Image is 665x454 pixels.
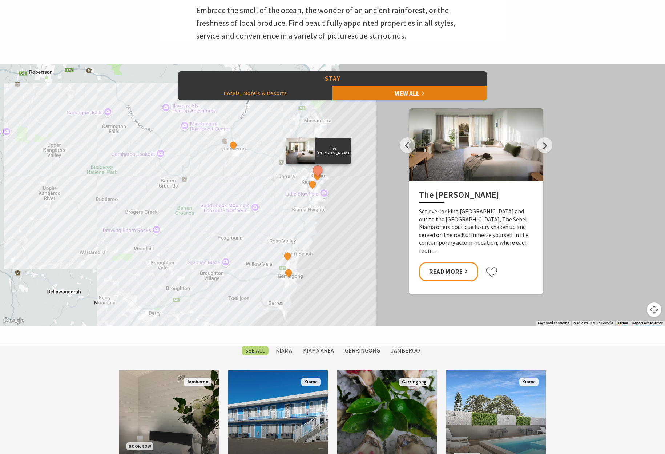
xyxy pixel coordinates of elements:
[299,346,338,355] label: Kiama Area
[485,267,498,278] button: Click to favourite The Sebel Kiama
[537,137,552,153] button: Next
[538,321,569,326] button: Keyboard shortcuts
[178,86,332,100] button: Hotels, Motels & Resorts
[419,190,533,203] h2: The [PERSON_NAME]
[419,208,533,255] p: Set overlooking [GEOGRAPHIC_DATA] and out to the [GEOGRAPHIC_DATA], The Sebel Kiama offers boutiq...
[387,346,424,355] label: Jamberoo
[573,321,613,325] span: Map data ©2025 Google
[632,321,663,325] a: Report a map error
[617,321,628,325] a: Terms (opens in new tab)
[301,378,321,387] span: Kiama
[332,86,487,100] a: View All
[308,180,317,189] button: See detail about Kiama 617 Motel
[647,302,661,317] button: Map camera controls
[284,268,294,277] button: See detail about Park Ridge Retreat
[400,137,415,153] button: Previous
[242,346,269,355] label: SEE All
[178,71,487,86] button: Stay
[341,346,384,355] label: Gerringong
[229,140,238,150] button: See detail about Jamberoo Pub and Saleyard Motel
[519,378,539,387] span: Kiama
[2,316,26,326] img: Google
[315,145,351,157] p: The [PERSON_NAME]
[126,442,153,450] span: Book Now
[311,164,325,177] button: See detail about The Sebel Kiama
[196,4,469,43] p: Embrace the smell of the ocean, the wonder of an ancient rainforest, or the freshness of local pr...
[184,378,211,387] span: Jamberoo
[283,252,292,261] button: See detail about Mercure Gerringong Resort
[272,346,296,355] label: Kiama
[399,378,430,387] span: Gerringong
[2,316,26,326] a: Click to see this area on Google Maps
[419,262,478,281] a: Read More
